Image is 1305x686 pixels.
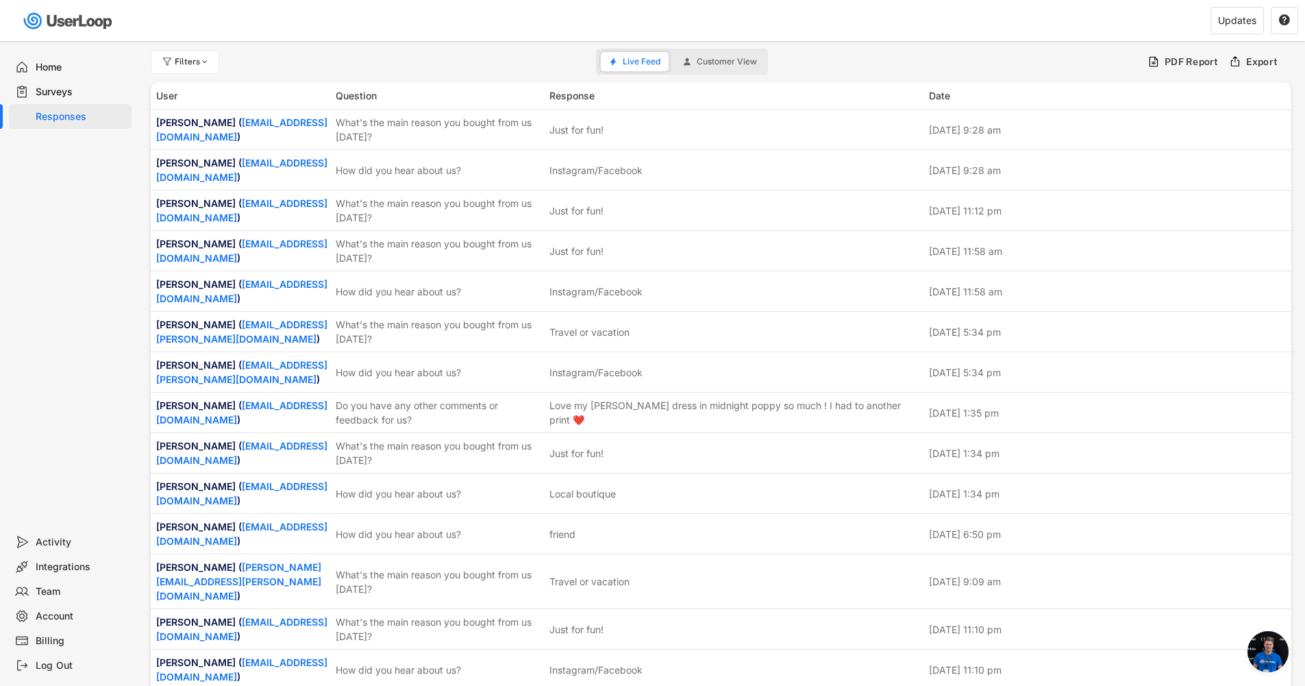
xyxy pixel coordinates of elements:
div: Response [549,88,921,103]
div: [DATE] 5:34 pm [929,365,1287,380]
a: [EMAIL_ADDRESS][DOMAIN_NAME] [156,440,327,466]
div: What's the main reason you bought from us [DATE]? [336,115,541,144]
div: Log Out [36,659,126,672]
a: [EMAIL_ADDRESS][DOMAIN_NAME] [156,521,327,547]
div: [DATE] 5:34 pm [929,325,1287,339]
div: How did you hear about us? [336,163,541,177]
div: [PERSON_NAME] ( ) [156,560,327,603]
div: Just for fun! [549,244,604,258]
div: Home [36,61,126,74]
div: How did you hear about us? [336,487,541,501]
div: [DATE] 1:34 pm [929,487,1287,501]
a: [EMAIL_ADDRESS][DOMAIN_NAME] [156,480,327,506]
div: [PERSON_NAME] ( ) [156,655,327,684]
div: [DATE] 1:34 pm [929,446,1287,461]
div: Just for fun! [549,123,604,137]
div: Activity [36,536,126,549]
div: [DATE] 9:09 am [929,574,1287,589]
div: [DATE] 6:50 pm [929,527,1287,541]
div: [DATE] 11:58 am [929,244,1287,258]
a: [EMAIL_ADDRESS][DOMAIN_NAME] [156,657,327,683]
div: Responses [36,110,126,123]
a: [EMAIL_ADDRESS][DOMAIN_NAME] [156,197,327,223]
button:  [1278,14,1291,27]
div: [PERSON_NAME] ( ) [156,358,327,387]
div: [PERSON_NAME] ( ) [156,439,327,467]
div: [PERSON_NAME] ( ) [156,519,327,548]
div: Account [36,610,126,623]
div: Instagram/Facebook [549,365,643,380]
div: How did you hear about us? [336,284,541,299]
div: [PERSON_NAME] ( ) [156,479,327,508]
div: What's the main reason you bought from us [DATE]? [336,439,541,467]
div: How did you hear about us? [336,663,541,677]
div: Love my [PERSON_NAME] dress in midnight poppy so much ! I had to another print ❤️ [549,398,921,427]
div: [PERSON_NAME] ( ) [156,196,327,225]
div: What's the main reason you bought from us [DATE]? [336,196,541,225]
a: [EMAIL_ADDRESS][DOMAIN_NAME] [156,400,327,426]
div: [DATE] 11:10 pm [929,663,1287,677]
div: How did you hear about us? [336,365,541,380]
div: [DATE] 9:28 am [929,163,1287,177]
a: [EMAIL_ADDRESS][PERSON_NAME][DOMAIN_NAME] [156,319,327,345]
div: PDF Report [1165,56,1219,68]
div: What's the main reason you bought from us [DATE]? [336,317,541,346]
div: [PERSON_NAME] ( ) [156,156,327,184]
div: What's the main reason you bought from us [DATE]? [336,615,541,644]
div: Instagram/Facebook [549,163,643,177]
div: [DATE] 11:10 pm [929,622,1287,637]
div: Just for fun! [549,622,604,637]
div: Do you have any other comments or feedback for us? [336,398,541,427]
a: [EMAIL_ADDRESS][PERSON_NAME][DOMAIN_NAME] [156,359,327,385]
div: Just for fun! [549,446,604,461]
text:  [1279,14,1290,26]
a: [EMAIL_ADDRESS][DOMAIN_NAME] [156,117,327,143]
div: Updates [1218,16,1256,25]
div: [DATE] 1:35 pm [929,406,1287,420]
div: Date [929,88,1287,103]
div: What's the main reason you bought from us [DATE]? [336,236,541,265]
div: Export [1246,56,1278,68]
div: Team [36,585,126,598]
div: [PERSON_NAME] ( ) [156,115,327,144]
a: [EMAIL_ADDRESS][DOMAIN_NAME] [156,157,327,183]
a: [EMAIL_ADDRESS][DOMAIN_NAME] [156,238,327,264]
div: [DATE] 9:28 am [929,123,1287,137]
a: [EMAIL_ADDRESS][DOMAIN_NAME] [156,616,327,642]
button: Live Feed [601,52,669,71]
div: Local boutique [549,487,616,501]
div: Just for fun! [549,204,604,218]
div: Instagram/Facebook [549,663,643,677]
div: Question [336,88,541,103]
div: [PERSON_NAME] ( ) [156,277,327,306]
div: [PERSON_NAME] ( ) [156,317,327,346]
div: How did you hear about us? [336,527,541,541]
div: [PERSON_NAME] ( ) [156,615,327,644]
div: [DATE] 11:58 am [929,284,1287,299]
a: [EMAIL_ADDRESS][DOMAIN_NAME] [156,278,327,304]
a: [PERSON_NAME][EMAIL_ADDRESS][PERSON_NAME][DOMAIN_NAME] [156,561,321,602]
div: [DATE] 11:12 pm [929,204,1287,218]
div: Filters [175,58,210,66]
div: User [156,88,327,103]
div: [PERSON_NAME] ( ) [156,236,327,265]
div: Travel or vacation [549,325,630,339]
div: [PERSON_NAME] ( ) [156,398,327,427]
div: friend [549,527,575,541]
div: Instagram/Facebook [549,284,643,299]
span: Customer View [697,58,757,66]
button: Customer View [675,52,765,71]
a: Open chat [1247,631,1289,672]
div: Integrations [36,561,126,574]
div: Surveys [36,86,126,99]
div: Travel or vacation [549,574,630,589]
div: Billing [36,635,126,648]
img: userloop-logo-01.svg [21,7,117,35]
span: Live Feed [623,58,660,66]
div: What's the main reason you bought from us [DATE]? [336,567,541,596]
